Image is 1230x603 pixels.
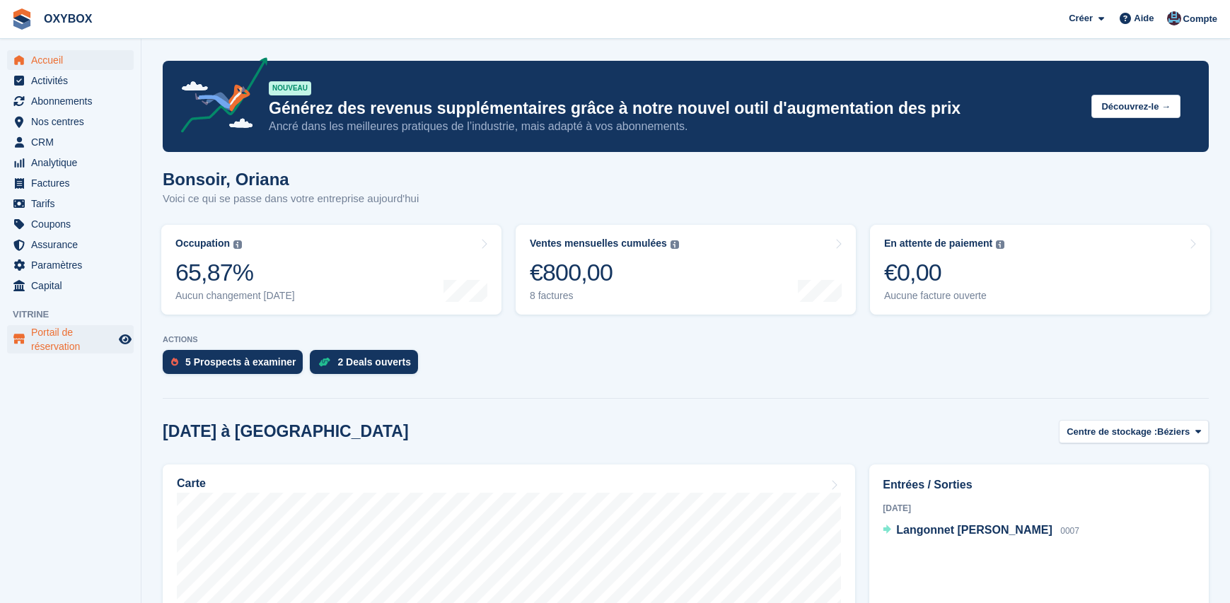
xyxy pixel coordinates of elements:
span: CRM [31,132,116,152]
img: icon-info-grey-7440780725fd019a000dd9b08b2336e03edf1995a4989e88bcd33f0948082b44.svg [671,240,679,249]
a: menu [7,276,134,295]
div: NOUVEAU [269,81,311,95]
a: menu [7,153,134,172]
div: Aucun changement [DATE] [175,290,295,302]
div: 8 factures [530,290,679,302]
div: Occupation [175,238,230,250]
p: Voici ce qui se passe dans votre entreprise aujourd'hui [163,191,419,207]
span: Capital [31,276,116,295]
img: icon-info-grey-7440780725fd019a000dd9b08b2336e03edf1995a4989e88bcd33f0948082b44.svg [233,240,242,249]
span: Paramètres [31,255,116,275]
span: Analytique [31,153,116,172]
h2: Entrées / Sorties [883,476,1195,493]
a: menu [7,214,134,234]
h2: Carte [177,477,206,490]
a: menu [7,91,134,111]
img: deal-1b604bf984904fb50ccaf53a9ad4b4a5d6e5aea283cecdc64d6e3604feb123c2.svg [318,357,330,367]
span: Factures [31,173,116,193]
span: Centre de stockage : [1067,425,1157,439]
a: Ventes mensuelles cumulées €800,00 8 factures [516,225,856,315]
img: price-adjustments-announcement-icon-8257ccfd72463d97f412b2fc003d46551f7dbcb40ab6d574587a9cd5c0d94... [169,57,268,138]
a: menu [7,50,134,70]
div: Ventes mensuelles cumulées [530,238,667,250]
a: menu [7,71,134,90]
p: ACTIONS [163,335,1209,344]
img: Oriana Devaux [1167,11,1181,25]
div: 5 Prospects à examiner [185,356,296,368]
div: €0,00 [884,258,1004,287]
span: Coupons [31,214,116,234]
span: Compte [1183,12,1217,26]
img: icon-info-grey-7440780725fd019a000dd9b08b2336e03edf1995a4989e88bcd33f0948082b44.svg [996,240,1004,249]
span: Béziers [1157,425,1190,439]
p: Générez des revenus supplémentaires grâce à notre nouvel outil d'augmentation des prix [269,98,1080,119]
h2: [DATE] à [GEOGRAPHIC_DATA] [163,422,409,441]
div: €800,00 [530,258,679,287]
span: Tarifs [31,194,116,213]
button: Centre de stockage : Béziers [1059,420,1209,443]
a: En attente de paiement €0,00 Aucune facture ouverte [870,225,1210,315]
button: Découvrez-le → [1091,95,1180,118]
span: Langonnet [PERSON_NAME] [896,524,1052,536]
a: Occupation 65,87% Aucun changement [DATE] [161,225,501,315]
span: Vitrine [13,308,141,322]
a: Langonnet [PERSON_NAME] 0007 [883,522,1079,540]
span: Nos centres [31,112,116,131]
a: menu [7,235,134,254]
h1: Bonsoir, Oriana [163,170,419,189]
span: Portail de réservation [31,325,116,353]
a: menu [7,112,134,131]
div: 65,87% [175,258,295,287]
span: Créer [1069,11,1093,25]
p: Ancré dans les meilleures pratiques de l’industrie, mais adapté à vos abonnements. [269,119,1080,134]
a: menu [7,194,134,213]
span: 0007 [1060,526,1079,536]
span: Abonnements [31,91,116,111]
span: Activités [31,71,116,90]
a: 5 Prospects à examiner [163,350,310,381]
a: menu [7,255,134,275]
div: [DATE] [883,502,1195,515]
div: En attente de paiement [884,238,992,250]
div: Aucune facture ouverte [884,290,1004,302]
img: prospect-51fa495bee0391a8d652442698ab0144808aea92771e9ea1ae160a38d050c398.svg [171,358,178,366]
a: OXYBOX [38,7,98,30]
a: menu [7,173,134,193]
img: stora-icon-8386f47178a22dfd0bd8f6a31ec36ba5ce8667c1dd55bd0f319d3a0aa187defe.svg [11,8,33,30]
div: 2 Deals ouverts [337,356,411,368]
a: Boutique d'aperçu [117,331,134,348]
span: Accueil [31,50,116,70]
a: menu [7,132,134,152]
a: 2 Deals ouverts [310,350,425,381]
a: menu [7,325,134,353]
span: Aide [1134,11,1154,25]
span: Assurance [31,235,116,254]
